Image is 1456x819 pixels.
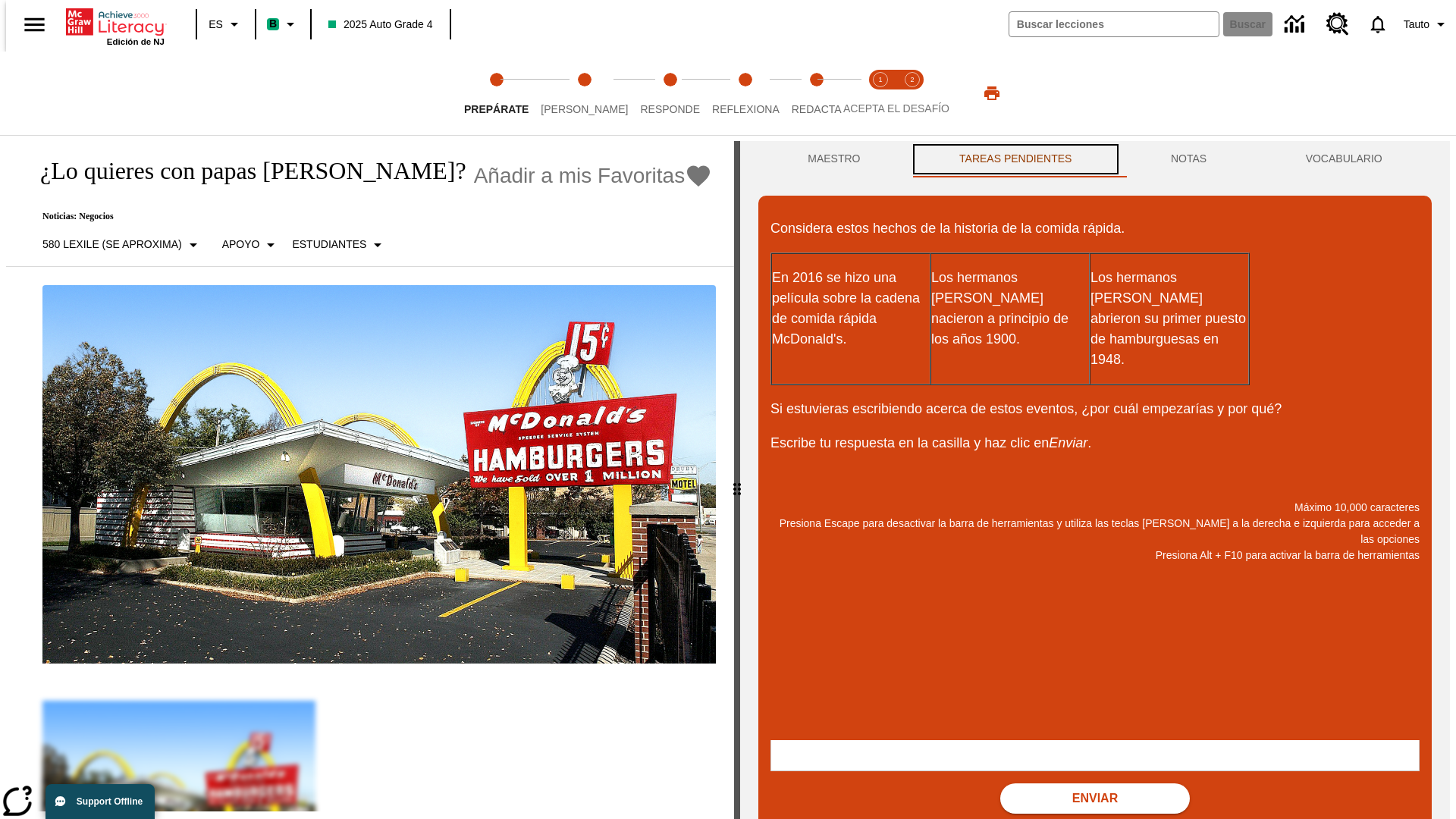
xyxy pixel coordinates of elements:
[286,231,393,259] button: Seleccionar estudiante
[1256,141,1432,177] button: VOCABULARIO
[931,268,1089,350] p: Los hermanos [PERSON_NAME] nacieron a principio de los años 1900.
[700,52,792,135] button: Reflexiona step 4 of 5
[202,11,250,38] button: Lenguaje: ES, Selecciona un idioma
[734,141,740,819] div: Pulsa la tecla de intro o la barra espaciadora y luego presiona las flechas de derecha e izquierd...
[12,2,57,47] button: Abrir el menú lateral
[792,103,842,115] span: Redacta
[77,796,143,807] span: Support Offline
[770,516,1420,548] p: Presiona Escape para desactivar la barra de herramientas y utiliza las teclas [PERSON_NAME] a la ...
[36,231,209,259] button: Seleccione Lexile, 580 Lexile (Se aproxima)
[24,157,466,185] h1: ¿Lo quieres con papas [PERSON_NAME]?
[712,103,780,115] span: Reflexiona
[770,548,1420,563] p: Presiona Alt + F10 para activar la barra de herramientas
[42,237,182,253] p: 580 Lexile (Se aproxima)
[222,237,260,253] p: Apoyo
[910,141,1122,177] button: TAREAS PENDIENTES
[261,11,306,38] button: Boost El color de la clase es verde menta. Cambiar el color de la clase.
[24,211,712,222] p: Noticias: Negocios
[770,218,1420,239] p: Considera estos hechos de la historia de la comida rápida.
[772,268,930,350] p: En 2016 se hizo una película sobre la cadena de comida rápida McDonald's.
[216,231,287,259] button: Tipo de apoyo, Apoyo
[474,164,686,188] span: Añadir a mis Favoritas
[464,103,529,115] span: Prepárate
[968,80,1016,107] button: Imprimir
[878,76,882,83] text: 1
[66,5,165,46] div: Portada
[770,500,1420,516] p: Máximo 10,000 caracteres
[529,52,640,135] button: Lee step 2 of 5
[770,433,1420,453] p: Escribe tu respuesta en la casilla y haz clic en .
[1049,435,1087,450] em: Enviar
[45,784,155,819] button: Support Offline
[1122,141,1257,177] button: NOTAS
[474,162,713,189] button: Añadir a mis Favoritas - ¿Lo quieres con papas fritas?
[1090,268,1248,370] p: Los hermanos [PERSON_NAME] abrieron su primer puesto de hamburguesas en 1948.
[1358,5,1398,44] a: Notificaciones
[758,141,910,177] button: Maestro
[1317,4,1358,45] a: Centro de recursos, Se abrirá en una pestaña nueva.
[328,17,433,33] span: 2025 Auto Grade 4
[209,17,223,33] span: ES
[910,76,914,83] text: 2
[452,52,541,135] button: Prepárate step 1 of 5
[42,285,716,664] img: Uno de los primeros locales de McDonald's, con el icónico letrero rojo y los arcos amarillos.
[1404,17,1429,33] span: Tauto
[628,52,712,135] button: Responde step 3 of 5
[1009,12,1219,36] input: Buscar campo
[858,52,902,135] button: Acepta el desafío lee step 1 of 2
[640,103,700,115] span: Responde
[780,52,854,135] button: Redacta step 5 of 5
[541,103,628,115] span: [PERSON_NAME]
[107,37,165,46] span: Edición de NJ
[292,237,366,253] p: Estudiantes
[6,12,221,26] body: Máximo 10,000 caracteres Presiona Escape para desactivar la barra de herramientas y utiliza las t...
[843,102,949,115] span: ACEPTA EL DESAFÍO
[6,141,734,811] div: reading
[269,14,277,33] span: B
[1398,11,1456,38] button: Perfil/Configuración
[758,141,1432,177] div: Instructional Panel Tabs
[890,52,934,135] button: Acepta el desafío contesta step 2 of 2
[1000,783,1190,814] button: Enviar
[770,399,1420,419] p: Si estuvieras escribiendo acerca de estos eventos, ¿por cuál empezarías y por qué?
[740,141,1450,819] div: activity
[1276,4,1317,45] a: Centro de información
